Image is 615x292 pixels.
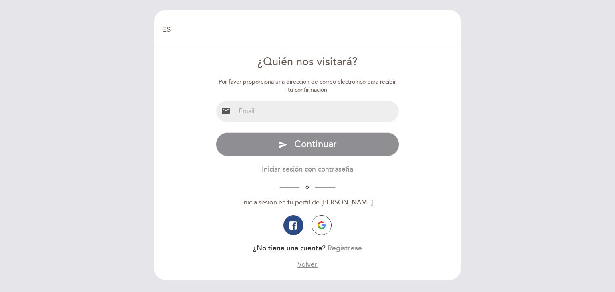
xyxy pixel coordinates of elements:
button: Volver [297,260,318,270]
span: ó [299,184,315,190]
i: send [278,140,287,150]
button: send Continuar [216,132,400,156]
img: icon-google.png [318,221,326,229]
div: ¿Quién nos visitará? [216,54,400,70]
div: Por favor proporciona una dirección de correo electrónico para recibir tu confirmación [216,78,400,94]
input: Email [235,101,399,122]
button: Regístrese [328,243,362,253]
span: ¿No tiene una cuenta? [253,244,326,252]
button: Iniciar sesión con contraseña [262,164,353,174]
span: Continuar [294,138,337,150]
div: Inicia sesión en tu perfil de [PERSON_NAME] [216,198,400,207]
i: email [221,106,231,116]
